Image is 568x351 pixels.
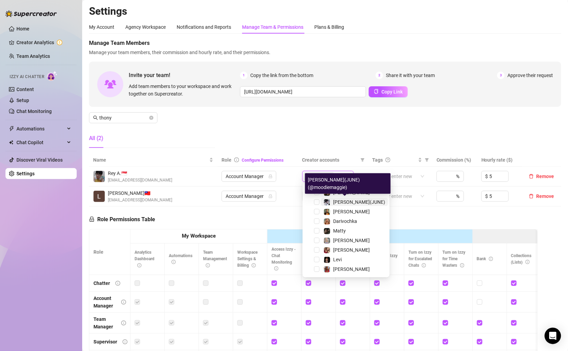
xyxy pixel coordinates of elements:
[443,250,466,268] span: Turn on Izzy for Time Wasters
[137,263,141,267] span: info-circle
[324,228,330,234] img: Matty
[359,155,366,165] span: filter
[242,23,303,31] div: Manage Team & Permissions
[222,157,231,163] span: Role
[333,266,370,272] span: [PERSON_NAME]
[135,250,154,268] span: Analytics Dashboard
[324,199,330,205] img: MAGGIE(JUNE)
[537,174,554,179] span: Remove
[16,98,29,103] a: Setup
[507,72,553,79] span: Approve their request
[89,134,103,142] div: All (2)
[16,157,63,163] a: Discover Viral Videos
[240,72,248,79] span: 1
[252,263,256,267] span: info-circle
[372,156,383,164] span: Tags
[182,233,216,239] strong: My Workspace
[302,156,358,164] span: Creator accounts
[93,191,105,202] img: Lorenz Anthony Macalinao
[272,247,296,271] span: Access Izzy - Chat Monitoring
[16,26,29,32] a: Home
[304,172,334,180] span: 1 Accounts
[369,86,408,97] button: Copy Link
[477,153,522,167] th: Hourly rate ($)
[203,250,227,268] span: Team Management
[324,266,330,273] img: Molly
[93,315,116,330] div: Team Manager
[108,189,172,197] span: [PERSON_NAME] 🇹🇼
[108,197,172,203] span: [EMAIL_ADDRESS][DOMAIN_NAME]
[268,194,273,198] span: lock
[226,171,272,181] span: Account Manager
[89,153,217,167] th: Name
[324,257,330,263] img: Levi
[529,194,534,199] span: delete
[333,199,385,205] span: [PERSON_NAME](JUNE)
[237,250,257,268] span: Workspace Settings & Billing
[324,209,330,215] img: Natalya
[93,279,110,287] div: Chatter
[333,257,342,262] span: Levi
[16,87,34,92] a: Content
[333,238,370,243] span: [PERSON_NAME]
[206,263,210,267] span: info-circle
[108,177,172,184] span: [EMAIL_ADDRESS][DOMAIN_NAME]
[314,238,319,243] span: Select tree node
[537,193,554,199] span: Remove
[234,158,239,162] span: info-circle
[89,39,561,47] span: Manage Team Members
[374,89,379,94] span: copy
[93,156,208,164] span: Name
[268,174,273,178] span: lock
[169,253,192,265] span: Automations
[121,300,126,304] span: info-circle
[89,215,155,224] h5: Role Permissions Table
[497,72,505,79] span: 3
[123,339,127,344] span: info-circle
[149,116,153,120] button: close-circle
[333,218,357,224] span: Darivochka
[386,158,390,162] span: question-circle
[274,266,278,271] span: info-circle
[460,263,464,267] span: info-circle
[89,229,130,275] th: Role
[172,260,176,264] span: info-circle
[408,250,432,268] span: Turn on Izzy for Escalated Chats
[526,192,557,200] button: Remove
[314,199,319,205] span: Select tree node
[121,321,126,325] span: info-circle
[526,172,557,180] button: Remove
[425,158,429,162] span: filter
[333,228,346,234] span: Matty
[115,281,120,286] span: info-circle
[314,209,319,214] span: Select tree node
[305,173,391,194] div: [PERSON_NAME](JUNE) (@moodiemaggie)
[545,328,561,344] div: Open Intercom Messenger
[10,74,44,80] span: Izzy AI Chatter
[386,72,435,79] span: Share it with your team
[89,216,94,222] span: lock
[376,72,383,79] span: 2
[16,123,65,134] span: Automations
[93,294,116,310] div: Account Manager
[16,171,35,176] a: Settings
[5,10,57,17] img: logo-BBDzfeDw.svg
[314,228,319,234] span: Select tree node
[242,158,283,163] a: Configure Permissions
[324,247,330,253] img: Rachel
[424,155,430,165] span: filter
[93,115,98,120] span: search
[511,253,532,265] span: Collections (Lists)
[529,174,534,179] span: delete
[93,338,117,346] div: Supervisor
[89,5,561,18] h2: Settings
[89,23,114,31] div: My Account
[9,126,14,131] span: thunderbolt
[177,23,231,31] div: Notifications and Reports
[477,256,493,261] span: Bank
[526,260,530,264] span: info-circle
[16,53,50,59] a: Team Analytics
[489,257,493,261] span: info-circle
[422,263,426,267] span: info-circle
[129,83,237,98] span: Add team members to your workspace and work together on Supercreator.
